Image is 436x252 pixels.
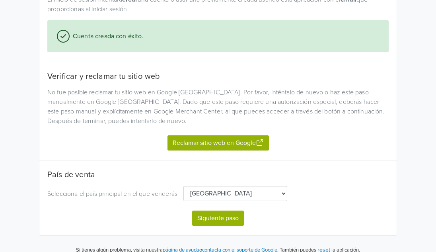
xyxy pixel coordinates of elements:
[192,211,244,226] button: Siguiente paso
[167,135,269,150] button: Reclamar sitio web en Google
[41,88,395,126] div: No fue posible reclamar tu sitio web en Google [GEOGRAPHIC_DATA]. Por favor, inténtalo de nuevo o...
[70,31,144,41] span: Cuenta creada con éxito.
[47,189,177,199] p: Selecciona el país principal en el que venderás
[47,72,389,81] h5: Verificar y reclamar tu sitio web
[47,170,389,180] h5: País de venta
